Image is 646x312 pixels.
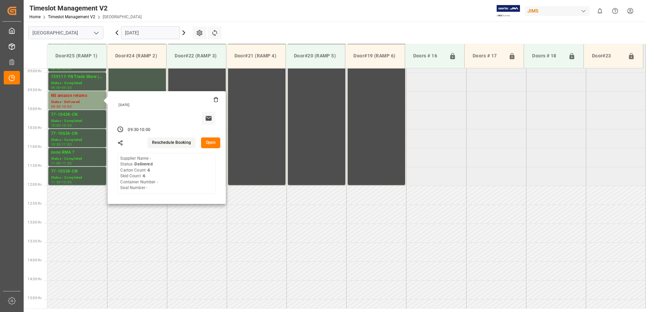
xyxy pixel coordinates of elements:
button: Open [201,137,221,148]
div: 739117-YN Trade Show ( [PERSON_NAME] ) ? [51,74,103,80]
div: Door#24 (RAMP 2) [113,50,161,62]
span: 13:30 Hr [28,239,42,243]
div: 10:30 [51,143,61,146]
div: Door#23 [589,50,625,62]
div: 77-10438-CN [51,111,103,118]
div: 09:30 [51,105,61,108]
div: Door#22 (RAMP 3) [172,50,220,62]
div: 10:00 [140,127,150,133]
button: Reschedule Booking [147,137,196,148]
div: - [61,162,62,165]
span: 12:30 Hr [28,202,42,205]
span: 14:30 Hr [28,277,42,281]
input: Type to search/select [28,26,103,39]
div: 77-10636-CN [51,130,103,137]
div: - [61,143,62,146]
span: 09:30 Hr [28,88,42,92]
span: 15:00 Hr [28,296,42,300]
span: 11:00 Hr [28,145,42,149]
div: Doors # 16 [411,50,446,62]
div: - [61,124,62,127]
button: JIMS [525,4,592,17]
div: JIMS [525,6,590,16]
div: 77-10538-CN [51,168,103,175]
div: NS amazon returns [51,93,103,99]
div: 12:00 [62,181,72,184]
span: 12:00 Hr [28,183,42,186]
span: 09:00 Hr [28,69,42,73]
div: 11:00 [62,143,72,146]
div: none RMA ? [51,149,103,156]
div: Doors # 18 [529,50,565,62]
div: - [61,86,62,89]
button: open menu [91,28,101,38]
a: Timeslot Management V2 [48,15,95,19]
div: 08:30 [51,67,61,70]
div: Timeslot Management V2 [29,3,142,13]
div: Status - Completed [51,137,103,143]
div: [DATE] [116,103,218,107]
div: Doors # 17 [470,50,506,62]
div: - [61,67,62,70]
div: Door#21 (RAMP 4) [232,50,280,62]
input: DD.MM.YYYY [121,26,180,39]
div: Status - Completed [51,80,103,86]
div: 11:30 [51,181,61,184]
div: Status - Completed [51,118,103,124]
div: 09:30 [128,127,139,133]
div: Status - Delivered [51,99,103,105]
button: show 0 new notifications [592,3,607,19]
div: 09:00 [62,67,72,70]
span: 13:00 Hr [28,220,42,224]
div: 10:00 [62,105,72,108]
b: Delivered [134,162,152,166]
div: Supplier Name - Status - Carton Count - Skid Count - Container Number - Seal Number - [120,156,157,191]
span: 11:30 Hr [28,164,42,167]
img: Exertis%20JAM%20-%20Email%20Logo.jpg_1722504956.jpg [497,5,520,17]
div: 09:30 [62,86,72,89]
div: Door#19 (RAMP 6) [351,50,399,62]
div: - [61,181,62,184]
div: 10:30 [62,124,72,127]
span: 10:00 Hr [28,107,42,111]
div: - [61,105,62,108]
div: - [139,127,140,133]
b: 6 [143,174,145,178]
div: 10:00 [51,124,61,127]
div: Status - Completed [51,156,103,162]
div: 11:30 [62,162,72,165]
div: 11:00 [51,162,61,165]
span: 10:30 Hr [28,126,42,130]
div: 09:00 [51,86,61,89]
b: 6 [148,168,150,173]
span: 14:00 Hr [28,258,42,262]
div: Status - Completed [51,175,103,181]
div: Door#25 (RAMP 1) [53,50,101,62]
div: Door#20 (RAMP 5) [291,50,340,62]
a: Home [29,15,41,19]
button: Help Center [607,3,623,19]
